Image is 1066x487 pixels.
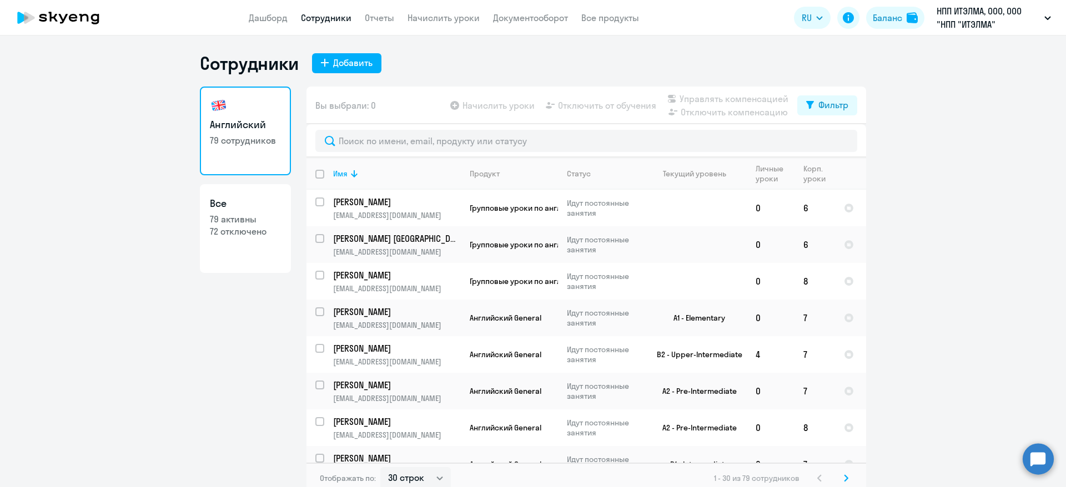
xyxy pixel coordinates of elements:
[365,12,394,23] a: Отчеты
[794,7,831,29] button: RU
[567,169,591,179] div: Статус
[333,320,460,330] p: [EMAIL_ADDRESS][DOMAIN_NAME]
[249,12,288,23] a: Дашборд
[803,164,834,184] div: Корп. уроки
[567,235,643,255] p: Идут постоянные занятия
[210,134,281,146] p: 79 сотрудников
[795,373,835,409] td: 7
[795,409,835,446] td: 8
[470,313,541,323] span: Английский General
[931,4,1057,31] button: НПП ИТЭЛМА, ООО, ООО "НПП "ИТЭЛМА"
[643,409,747,446] td: A2 - Pre-Intermediate
[333,342,460,354] a: [PERSON_NAME]
[200,87,291,175] a: Английский79 сотрудников
[312,53,381,73] button: Добавить
[333,283,460,293] p: [EMAIL_ADDRESS][DOMAIN_NAME]
[747,190,795,226] td: 0
[333,357,460,367] p: [EMAIL_ADDRESS][DOMAIN_NAME]
[567,169,643,179] div: Статус
[652,169,746,179] div: Текущий уровень
[643,300,747,336] td: A1 - Elementary
[301,12,351,23] a: Сотрудники
[333,232,459,245] p: [PERSON_NAME] [GEOGRAPHIC_DATA]
[937,4,1040,31] p: НПП ИТЭЛМА, ООО, ООО "НПП "ИТЭЛМА"
[493,12,568,23] a: Документооборот
[333,306,459,318] p: [PERSON_NAME]
[747,336,795,373] td: 4
[795,263,835,300] td: 8
[907,12,918,23] img: balance
[333,232,460,245] a: [PERSON_NAME] [GEOGRAPHIC_DATA]
[747,446,795,483] td: 0
[333,306,460,318] a: [PERSON_NAME]
[567,454,643,474] p: Идут постоянные занятия
[802,11,812,24] span: RU
[643,446,747,483] td: B1 - Intermediate
[567,308,643,328] p: Идут постоянные занятия
[333,169,348,179] div: Имя
[795,300,835,336] td: 7
[714,473,799,483] span: 1 - 30 из 79 сотрудников
[470,203,670,213] span: Групповые уроки по английскому языку для взрослых
[315,99,376,112] span: Вы выбрали: 0
[200,52,299,74] h1: Сотрудники
[408,12,480,23] a: Начислить уроки
[756,164,794,184] div: Личные уроки
[797,95,857,115] button: Фильтр
[210,225,281,237] p: 72 отключено
[567,271,643,291] p: Идут постоянные занятия
[747,226,795,263] td: 0
[795,226,835,263] td: 6
[333,393,460,403] p: [EMAIL_ADDRESS][DOMAIN_NAME]
[333,342,459,354] p: [PERSON_NAME]
[756,164,787,184] div: Личные уроки
[866,7,924,29] button: Балансbalance
[747,263,795,300] td: 0
[210,97,228,114] img: english
[333,210,460,220] p: [EMAIL_ADDRESS][DOMAIN_NAME]
[803,164,827,184] div: Корп. уроки
[818,98,848,111] div: Фильтр
[333,430,460,440] p: [EMAIL_ADDRESS][DOMAIN_NAME]
[643,373,747,409] td: A2 - Pre-Intermediate
[333,169,460,179] div: Имя
[333,379,460,391] a: [PERSON_NAME]
[470,276,670,286] span: Групповые уроки по английскому языку для взрослых
[315,130,857,152] input: Поиск по имени, email, продукту или статусу
[470,169,557,179] div: Продукт
[873,11,902,24] div: Баланс
[333,196,459,208] p: [PERSON_NAME]
[333,415,460,428] a: [PERSON_NAME]
[470,423,541,433] span: Английский General
[747,409,795,446] td: 0
[747,300,795,336] td: 0
[567,381,643,401] p: Идут постоянные занятия
[210,196,281,211] h3: Все
[747,373,795,409] td: 0
[567,418,643,438] p: Идут постоянные занятия
[333,379,459,391] p: [PERSON_NAME]
[470,349,541,359] span: Английский General
[210,118,281,132] h3: Английский
[795,336,835,373] td: 7
[333,56,373,69] div: Добавить
[333,452,459,464] p: [PERSON_NAME]
[333,196,460,208] a: [PERSON_NAME]
[795,190,835,226] td: 6
[470,169,500,179] div: Продукт
[210,213,281,225] p: 79 активны
[581,12,639,23] a: Все продукты
[470,240,670,250] span: Групповые уроки по английскому языку для взрослых
[643,336,747,373] td: B2 - Upper-Intermediate
[333,247,460,257] p: [EMAIL_ADDRESS][DOMAIN_NAME]
[795,446,835,483] td: 7
[200,184,291,273] a: Все79 активны72 отключено
[470,459,541,469] span: Английский General
[567,198,643,218] p: Идут постоянные занятия
[333,269,459,281] p: [PERSON_NAME]
[320,473,376,483] span: Отображать по:
[333,415,459,428] p: [PERSON_NAME]
[333,269,460,281] a: [PERSON_NAME]
[470,386,541,396] span: Английский General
